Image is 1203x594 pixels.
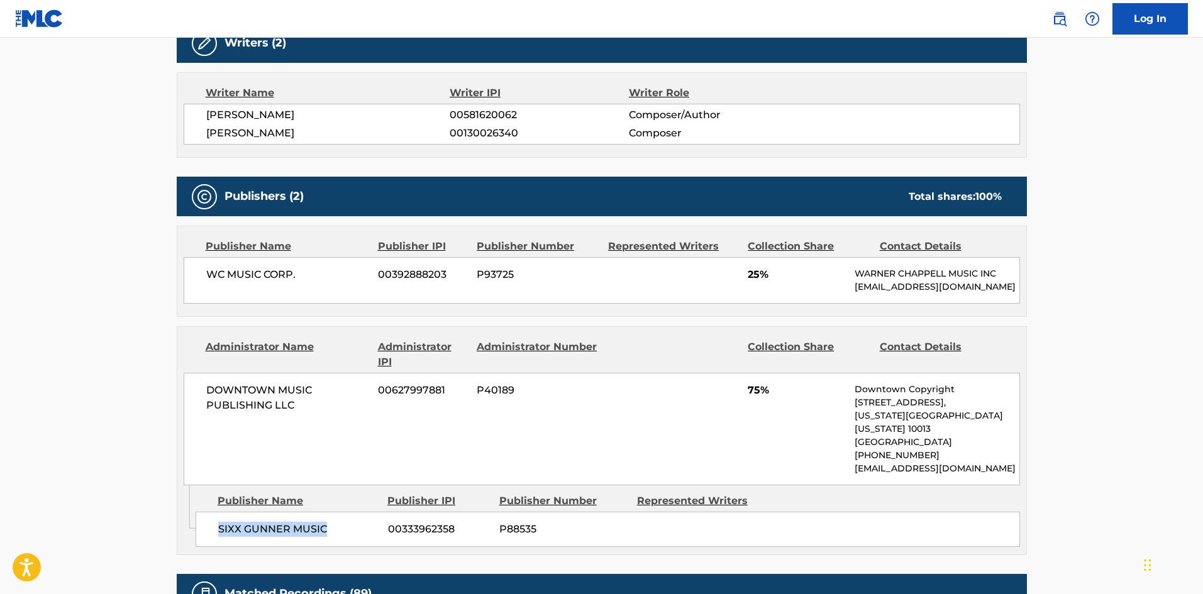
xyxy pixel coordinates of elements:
p: Downtown Copyright [855,383,1019,396]
p: [GEOGRAPHIC_DATA] [855,436,1019,449]
span: P88535 [499,522,628,537]
div: Writer IPI [450,85,629,101]
div: Publisher Name [206,239,369,254]
a: Public Search [1047,6,1072,31]
p: [STREET_ADDRESS], [855,396,1019,409]
span: 00333962358 [388,522,490,537]
p: [PHONE_NUMBER] [855,449,1019,462]
div: Publisher Number [477,239,599,254]
img: MLC Logo [15,9,64,28]
div: Administrator Name [206,339,369,370]
span: 00392888203 [378,267,467,282]
div: Publisher IPI [378,239,467,254]
span: Composer/Author [629,107,792,123]
div: Writer Role [629,85,792,101]
div: Contact Details [880,239,1002,254]
span: 00130026340 [450,126,628,141]
iframe: Chat Widget [1140,534,1203,594]
a: Log In [1112,3,1188,35]
img: Writers [197,36,212,51]
span: [PERSON_NAME] [206,107,450,123]
div: Represented Writers [608,239,738,254]
span: P40189 [477,383,599,398]
p: [EMAIL_ADDRESS][DOMAIN_NAME] [855,280,1019,294]
div: Collection Share [748,239,870,254]
span: [PERSON_NAME] [206,126,450,141]
span: 75% [748,383,845,398]
span: DOWNTOWN MUSIC PUBLISHING LLC [206,383,369,413]
img: Publishers [197,189,212,204]
div: Publisher Name [218,493,378,509]
div: Publisher Number [499,493,628,509]
img: help [1085,11,1100,26]
span: P93725 [477,267,599,282]
span: 00627997881 [378,383,467,398]
p: [US_STATE][GEOGRAPHIC_DATA][US_STATE] 10013 [855,409,1019,436]
span: 100 % [975,190,1002,202]
span: WC MUSIC CORP. [206,267,369,282]
div: Publisher IPI [387,493,490,509]
div: Represented Writers [637,493,765,509]
span: 25% [748,267,845,282]
img: search [1052,11,1067,26]
div: Drag [1144,546,1151,584]
h5: Writers (2) [225,36,286,50]
span: Composer [629,126,792,141]
div: Writer Name [206,85,450,101]
span: 00581620062 [450,107,628,123]
div: Collection Share [748,339,870,370]
p: WARNER CHAPPELL MUSIC INC [855,267,1019,280]
div: Total shares: [909,189,1002,204]
p: [EMAIL_ADDRESS][DOMAIN_NAME] [855,462,1019,475]
span: SIXX GUNNER MUSIC [218,522,379,537]
div: Administrator IPI [378,339,467,370]
div: Contact Details [880,339,1002,370]
div: Help [1080,6,1105,31]
h5: Publishers (2) [225,189,304,204]
div: Administrator Number [477,339,599,370]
